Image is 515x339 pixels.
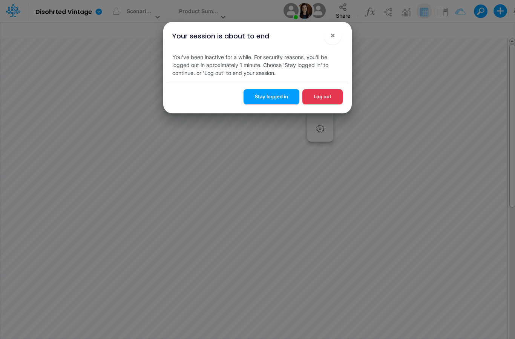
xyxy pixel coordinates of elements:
[330,31,335,40] span: ×
[302,89,343,104] button: Log out
[172,31,269,41] div: Your session is about to end
[166,47,349,83] div: You've been inactive for a while. For security reasons, you'll be logged out in aproximately 1 mi...
[323,26,342,44] button: Close
[244,89,299,104] button: Stay logged in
